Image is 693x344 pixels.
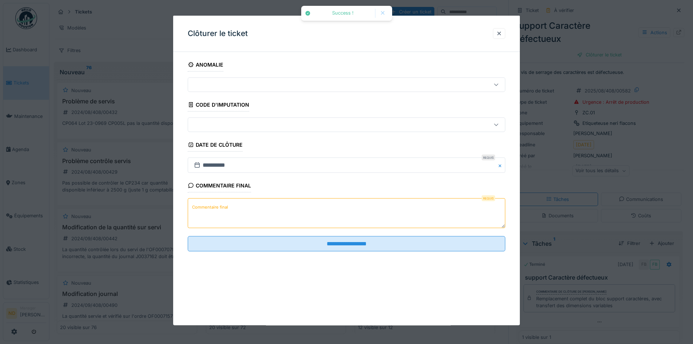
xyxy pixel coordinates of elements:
[188,29,248,38] h3: Clôturer le ticket
[188,59,223,72] div: Anomalie
[188,139,243,152] div: Date de clôture
[314,10,371,16] div: Success !
[188,99,249,112] div: Code d'imputation
[482,195,495,201] div: Requis
[497,158,505,173] button: Close
[482,155,495,161] div: Requis
[191,202,230,211] label: Commentaire final
[188,180,251,193] div: Commentaire final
